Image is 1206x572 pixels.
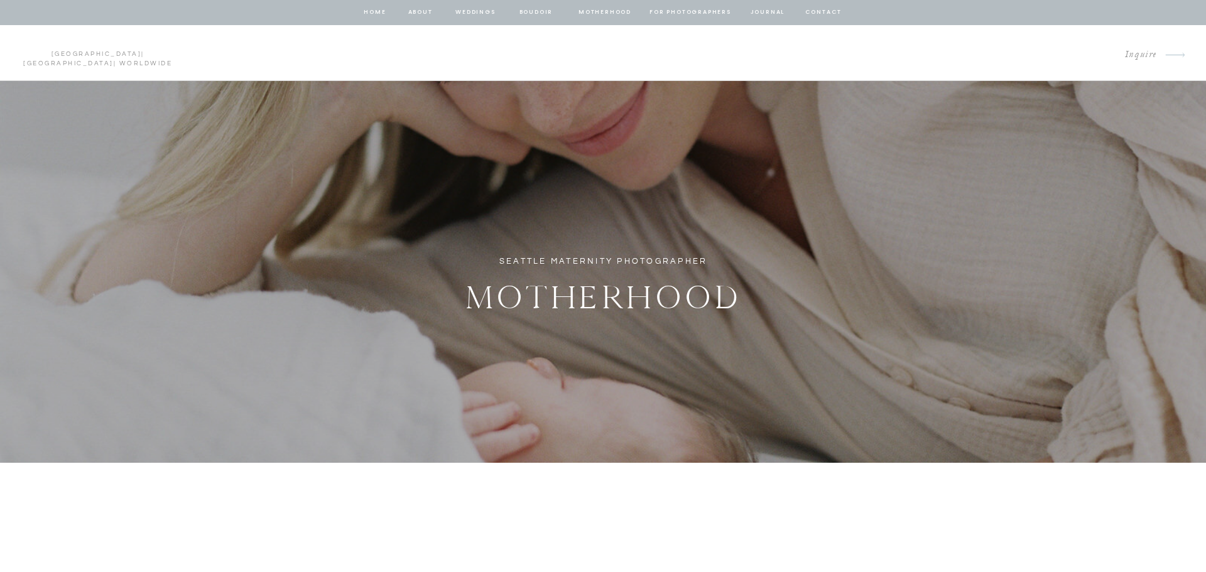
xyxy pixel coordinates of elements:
[803,7,844,18] a: contact
[18,50,178,57] p: | | Worldwide
[407,7,433,18] a: about
[23,60,114,67] a: [GEOGRAPHIC_DATA]
[486,254,720,269] h1: Seattle Maternity Photographer
[748,7,787,18] a: journal
[579,7,631,18] a: Motherhood
[363,7,387,18] a: home
[1115,46,1157,63] a: Inquire
[518,7,554,18] a: BOUDOIR
[649,7,731,18] a: for photographers
[454,7,497,18] a: Weddings
[52,51,142,57] a: [GEOGRAPHIC_DATA]
[403,272,804,316] h2: Motherhood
